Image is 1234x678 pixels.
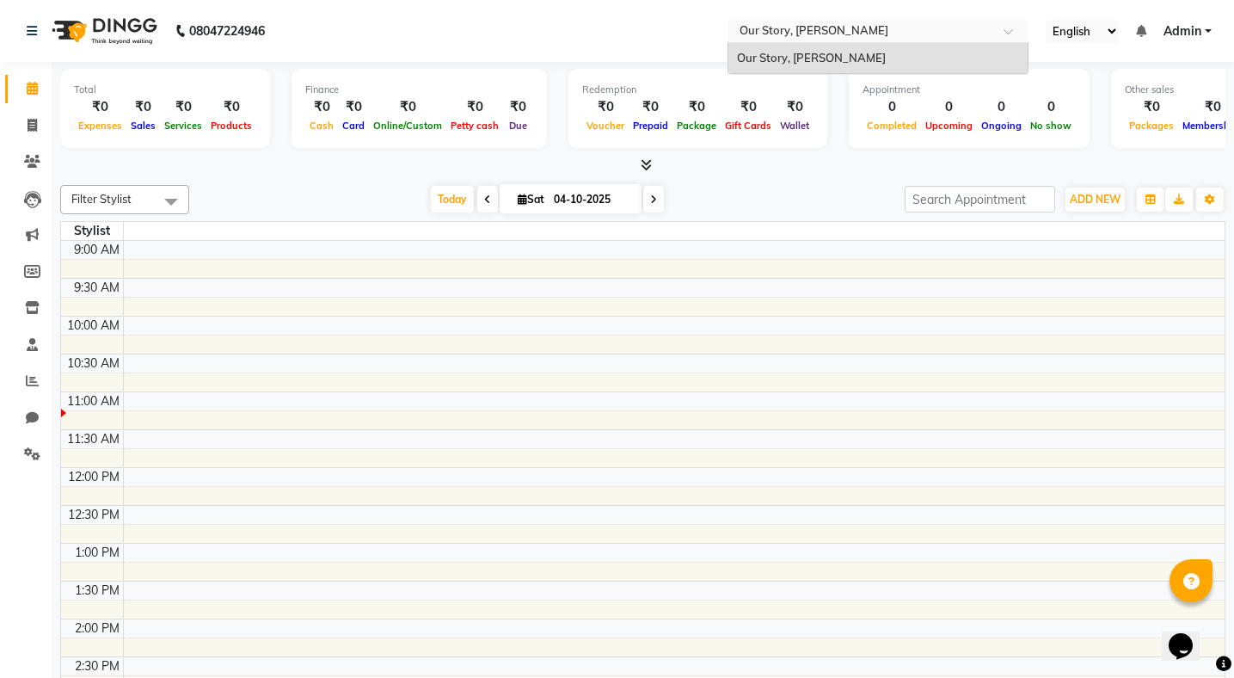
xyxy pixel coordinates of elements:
span: Prepaid [629,120,672,132]
div: ₹0 [721,97,776,117]
span: Online/Custom [369,120,446,132]
div: 0 [1026,97,1076,117]
div: 2:00 PM [71,619,123,638]
div: ₹0 [629,97,672,117]
button: ADD NEW [1065,188,1125,212]
div: Stylist [61,222,123,240]
div: 12:00 PM [64,468,123,486]
div: ₹0 [503,97,533,117]
div: 11:00 AM [64,392,123,410]
div: 1:00 PM [71,544,123,562]
span: No show [1026,120,1076,132]
b: 08047224946 [189,7,265,55]
div: ₹0 [338,97,369,117]
span: Cash [305,120,338,132]
div: 10:30 AM [64,354,123,373]
div: Appointment [863,83,1076,97]
div: 2:30 PM [71,657,123,675]
div: 11:30 AM [64,430,123,448]
div: ₹0 [160,97,206,117]
input: Search Appointment [905,186,1055,213]
span: Petty cash [446,120,503,132]
span: ADD NEW [1070,193,1120,206]
div: ₹0 [672,97,721,117]
div: ₹0 [582,97,629,117]
div: ₹0 [1125,97,1178,117]
span: Our Story, [PERSON_NAME] [737,51,886,65]
span: Voucher [582,120,629,132]
div: ₹0 [369,97,446,117]
span: Packages [1125,120,1178,132]
ng-dropdown-panel: Options list [728,42,1028,75]
img: logo [44,7,162,55]
div: 9:30 AM [71,279,123,297]
div: ₹0 [206,97,256,117]
div: 0 [977,97,1026,117]
div: 0 [863,97,921,117]
span: Package [672,120,721,132]
input: 2025-10-04 [549,187,635,213]
div: 1:30 PM [71,582,123,600]
div: 12:30 PM [64,506,123,524]
span: Gift Cards [721,120,776,132]
div: ₹0 [126,97,160,117]
div: 10:00 AM [64,317,123,335]
span: Sat [513,193,549,206]
div: ₹0 [446,97,503,117]
span: Sales [126,120,160,132]
div: 0 [921,97,977,117]
div: ₹0 [776,97,813,117]
iframe: chat widget [1162,609,1217,661]
div: ₹0 [74,97,126,117]
div: Total [74,83,256,97]
span: Expenses [74,120,126,132]
div: Finance [305,83,533,97]
div: Redemption [582,83,813,97]
span: Today [431,186,474,213]
span: Completed [863,120,921,132]
span: Filter Stylist [71,192,132,206]
span: Card [338,120,369,132]
span: Upcoming [921,120,977,132]
div: 9:00 AM [71,241,123,259]
div: ₹0 [305,97,338,117]
span: Due [505,120,531,132]
span: Products [206,120,256,132]
span: Services [160,120,206,132]
span: Wallet [776,120,813,132]
span: Admin [1163,22,1201,40]
span: Ongoing [977,120,1026,132]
